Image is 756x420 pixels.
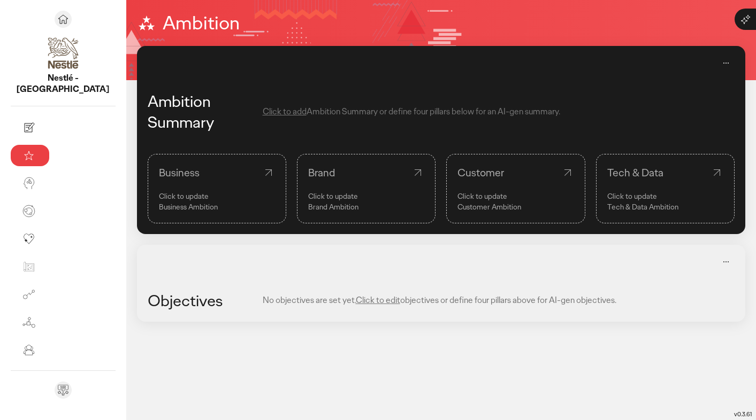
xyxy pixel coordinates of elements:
p: Nestlé - Mexico [11,73,116,95]
div: Send feedback [55,382,72,399]
span: Click to edit [356,294,400,306]
p: Customer Ambition [457,201,574,212]
div: Customer [457,165,574,180]
div: Ambition Summary or define four pillars below for an AI-gen summary. [263,106,560,118]
div: Tech & Data [607,165,723,180]
div: Brand [308,165,424,180]
div: Ambition Summary [148,91,252,133]
a: CustomerClick to update Customer Ambition [446,154,585,223]
h1: Ambition [137,11,240,36]
a: BusinessClick to update Business Ambition [148,154,286,223]
a: Tech & DataClick to update Tech & Data Ambition [596,154,735,223]
img: project avatar [44,34,82,73]
span: Click to add [263,106,307,117]
p: Brand Ambition [308,201,424,212]
p: Business Ambition [159,201,275,212]
p: Click to update [308,191,424,201]
p: Tech & Data Ambition [607,201,723,212]
p: Click to update [159,191,275,201]
a: BrandClick to update Brand Ambition [297,154,436,223]
div: No objectives are set yet. objectives or define four pillars above for AI-gen objectives. [263,295,616,306]
p: Click to update [457,191,574,201]
p: Click to update [607,191,723,201]
div: Business [159,165,275,180]
div: Objectives [148,290,252,311]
